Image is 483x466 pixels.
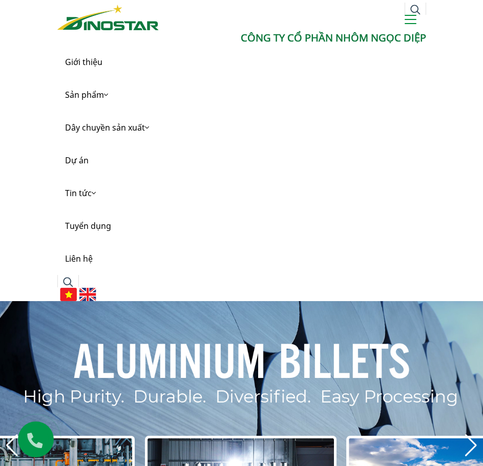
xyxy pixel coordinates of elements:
[57,3,159,30] a: Nhôm Dinostar
[57,78,426,111] a: Sản phẩm
[57,5,159,30] img: Nhôm Dinostar
[63,277,73,287] img: search
[57,46,426,78] a: Giới thiệu
[79,288,96,301] img: English
[60,288,77,301] img: Tiếng Việt
[57,30,426,46] p: CÔNG TY CỔ PHẦN NHÔM NGỌC DIỆP
[57,111,426,144] a: Dây chuyền sản xuất
[464,434,478,457] div: Next slide
[57,144,426,177] a: Dự án
[410,5,421,15] img: search
[57,177,426,209] a: Tin tức
[57,242,426,275] a: Liên hệ
[57,209,426,242] a: Tuyển dụng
